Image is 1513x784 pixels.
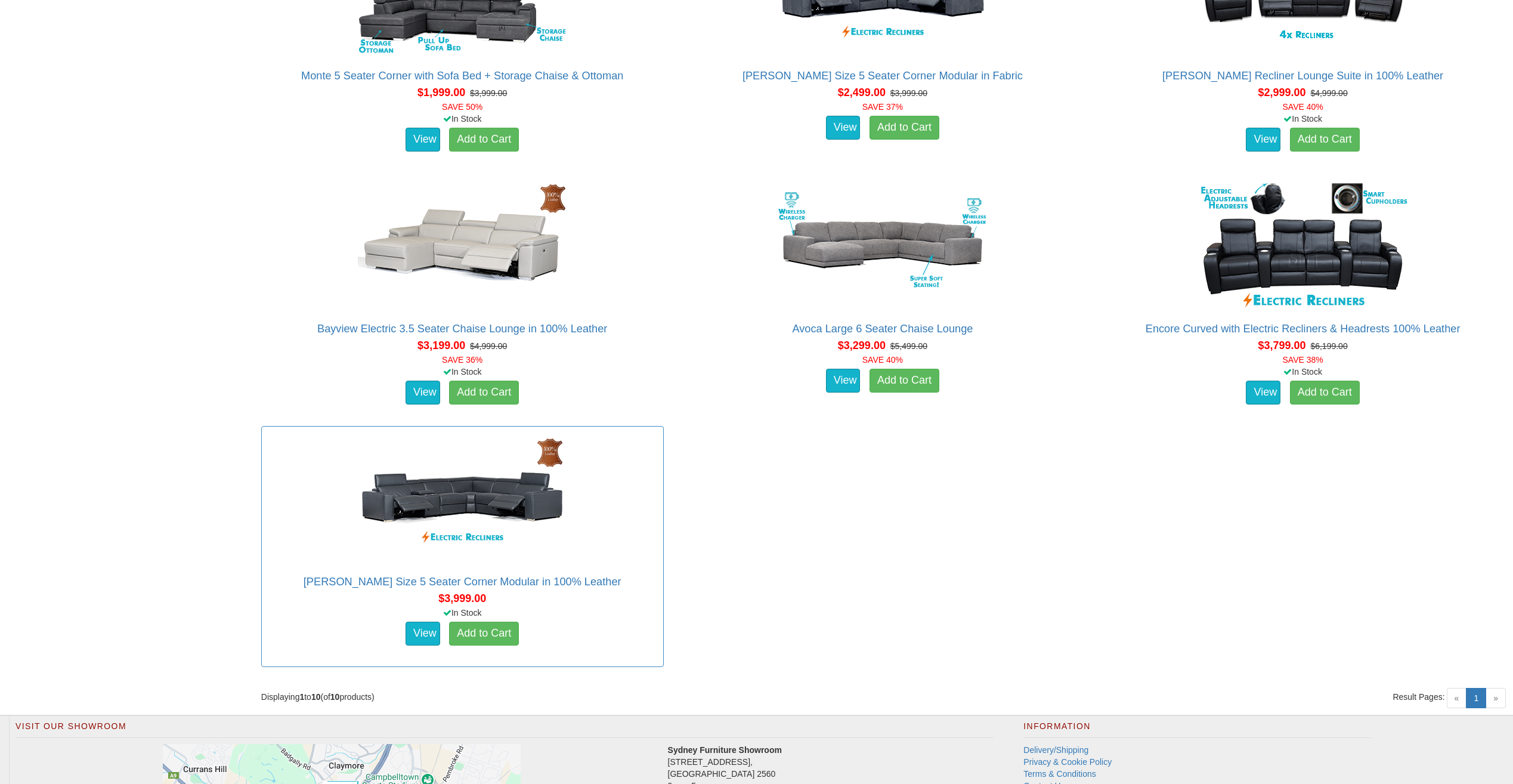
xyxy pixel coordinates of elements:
a: View [826,369,861,393]
span: $3,999.00 [438,592,486,604]
del: $5,499.00 [890,341,927,351]
div: In Stock [1099,113,1506,125]
a: [PERSON_NAME] Size 5 Seater Corner Modular in 100% Leather [304,576,621,588]
span: » [1486,688,1506,708]
a: Privacy & Cookie Policy [1023,757,1112,767]
font: SAVE 50% [442,102,482,112]
a: Add to Cart [1290,381,1360,405]
a: Add to Cart [449,381,519,405]
strong: 10 [330,692,340,702]
div: In Stock [259,366,666,378]
span: $1,999.00 [417,87,465,98]
img: Encore Curved with Electric Recliners & Headrests 100% Leather [1196,180,1410,311]
strong: 10 [311,692,321,702]
a: [PERSON_NAME] Recliner Lounge Suite in 100% Leather [1162,70,1443,82]
a: View [1246,381,1280,405]
strong: Sydney Furniture Showroom [668,745,782,755]
font: SAVE 37% [862,102,903,112]
font: SAVE 36% [442,355,482,365]
span: $3,799.00 [1258,339,1306,351]
a: Add to Cart [870,369,939,393]
a: View [406,622,440,646]
div: In Stock [259,113,666,125]
a: Add to Cart [1290,128,1360,152]
font: SAVE 38% [1283,355,1323,365]
a: 1 [1466,688,1486,708]
a: Avoca Large 6 Seater Chaise Lounge [792,323,973,335]
a: View [826,116,861,140]
span: Result Pages: [1393,691,1444,703]
del: $3,999.00 [890,88,927,98]
a: Monte 5 Seater Corner with Sofa Bed + Storage Chaise & Ottoman [301,70,623,82]
a: Bayview Electric 3.5 Seater Chaise Lounge in 100% Leather [317,323,607,335]
a: Delivery/Shipping [1023,745,1088,755]
a: Add to Cart [870,116,939,140]
a: Terms & Conditions [1023,769,1096,779]
strong: 1 [299,692,304,702]
img: Bayview Electric 3.5 Seater Chaise Lounge in 100% Leather [355,180,570,311]
a: View [406,128,440,152]
a: View [1246,128,1280,152]
div: In Stock [259,607,666,619]
span: $3,199.00 [417,339,465,351]
a: View [406,381,440,405]
del: $3,999.00 [470,88,507,98]
a: Encore Curved with Electric Recliners & Headrests 100% Leather [1146,323,1461,335]
del: $6,199.00 [1310,341,1347,351]
del: $4,999.00 [1310,88,1347,98]
span: $2,499.00 [838,87,886,98]
a: Add to Cart [449,128,519,152]
font: SAVE 40% [1283,102,1323,112]
a: Add to Cart [449,622,519,646]
font: SAVE 40% [862,355,903,365]
div: Displaying to (of products) [252,691,883,703]
div: In Stock [1099,366,1506,378]
img: Avoca Large 6 Seater Chaise Lounge [775,180,990,311]
span: « [1447,688,1467,708]
span: $3,299.00 [838,339,886,351]
img: Valencia King Size 5 Seater Corner Modular in 100% Leather [355,433,570,564]
h2: Visit Our Showroom [16,722,994,737]
span: $2,999.00 [1258,87,1306,98]
h2: Information [1023,722,1372,737]
a: [PERSON_NAME] Size 5 Seater Corner Modular in Fabric [742,70,1023,82]
del: $4,999.00 [470,341,507,351]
